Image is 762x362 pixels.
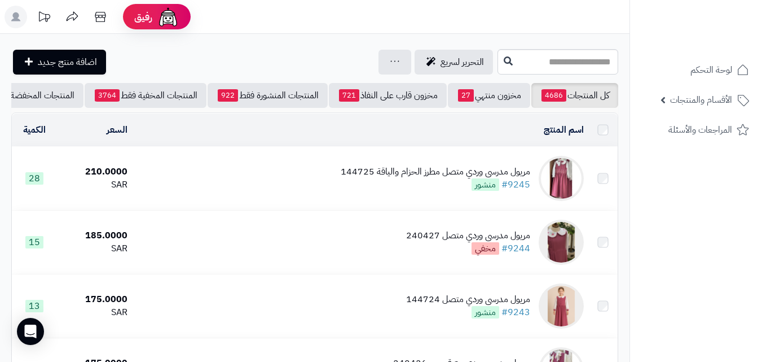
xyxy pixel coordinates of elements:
[472,242,499,255] span: مخفي
[208,83,328,108] a: المنتجات المنشورة فقط922
[472,306,499,319] span: منشور
[539,284,584,329] img: مريول مدرسي وردي متصل 144724
[472,178,499,191] span: منشور
[85,83,206,108] a: المنتجات المخفية فقط3764
[38,55,97,69] span: اضافة منتج جديد
[62,306,127,319] div: SAR
[690,62,732,78] span: لوحة التحكم
[670,92,732,108] span: الأقسام والمنتجات
[107,123,127,137] a: السعر
[539,220,584,265] img: مريول مدرسي وردي متصل 240427
[25,172,43,185] span: 28
[531,83,618,108] a: كل المنتجات4686
[501,178,530,191] a: #9245
[685,32,751,55] img: logo-2.png
[339,89,359,102] span: 721
[668,122,732,138] span: المراجعات والأسئلة
[501,306,530,319] a: #9243
[637,116,755,143] a: المراجعات والأسئلة
[544,123,584,137] a: اسم المنتج
[329,83,447,108] a: مخزون قارب على النفاذ721
[541,89,566,102] span: 4686
[501,242,530,255] a: #9244
[134,10,152,24] span: رفيق
[23,123,46,137] a: الكمية
[406,229,530,242] div: مريول مدرسي وردي متصل 240427
[157,6,179,28] img: ai-face.png
[458,89,474,102] span: 27
[62,242,127,255] div: SAR
[62,229,127,242] div: 185.0000
[62,178,127,191] div: SAR
[25,300,43,312] span: 13
[539,156,584,201] img: مريول مدرسي وردي متصل مطرز الحزام والياقة 144725
[448,83,530,108] a: مخزون منتهي27
[13,50,106,75] a: اضافة منتج جديد
[30,6,58,31] a: تحديثات المنصة
[637,56,755,84] a: لوحة التحكم
[25,236,43,248] span: 15
[62,293,127,306] div: 175.0000
[218,89,238,102] span: 922
[95,89,120,102] span: 3764
[415,50,493,75] a: التحرير لسريع
[406,293,530,306] div: مريول مدرسي وردي متصل 144724
[441,55,484,69] span: التحرير لسريع
[62,165,127,178] div: 210.0000
[341,165,530,178] div: مريول مدرسي وردي متصل مطرز الحزام والياقة 144725
[17,318,44,345] div: Open Intercom Messenger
